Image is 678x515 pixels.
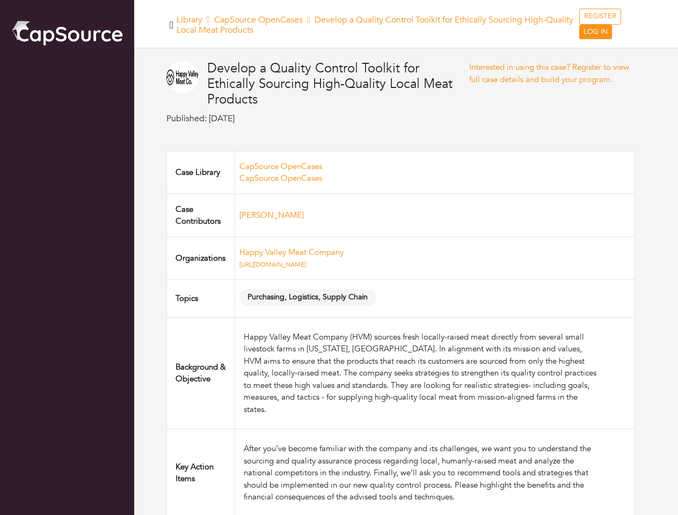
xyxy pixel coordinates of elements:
a: Happy Valley Meat Company [239,247,344,257]
a: Interested in using this case? Register to view full case details and build your program. [469,62,629,85]
a: CapSource OpenCases [214,14,303,26]
a: REGISTER [579,9,621,25]
td: Topics [167,279,235,317]
h5: Library Develop a Quality Control Toolkit for Ethically Sourcing High-Quality Local Meat Products [177,15,579,35]
img: HVMC.png [166,61,199,93]
td: Background & Objective [167,317,235,429]
div: After you’ve become familiar with the company and its challenges, we want you to understand the s... [244,443,600,503]
td: Organizations [167,237,235,279]
div: Happy Valley Meat Company (HVM) sources fresh locally-raised meat directly from several small liv... [244,331,600,416]
a: LOG IN [579,25,612,40]
a: [URL][DOMAIN_NAME] [239,260,306,269]
h4: Develop a Quality Control Toolkit for Ethically Sourcing High-Quality Local Meat Products [207,61,469,107]
a: CapSource OpenCases [239,173,322,183]
a: [PERSON_NAME] [239,210,304,220]
td: Case Library [167,151,235,194]
span: Purchasing, Logistics, Supply Chain [239,289,376,306]
img: cap_logo.png [11,19,123,47]
td: Case Contributors [167,194,235,237]
p: Published: [DATE] [166,112,469,125]
a: CapSource OpenCases [239,161,322,172]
